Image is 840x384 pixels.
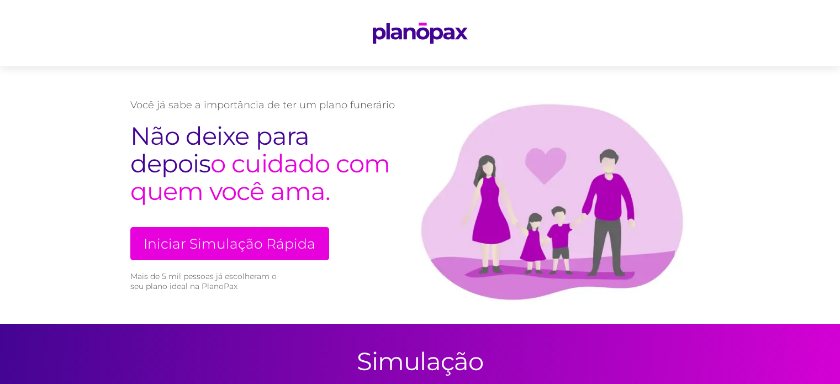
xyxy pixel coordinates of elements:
[130,120,309,178] span: Não deixe para depois
[130,271,282,291] small: Mais de 5 mil pessoas já escolheram o seu plano ideal na PlanoPax
[357,346,483,376] h2: Simulação
[130,227,329,260] a: Iniciar Simulação Rápida
[130,99,395,111] p: Você já sabe a importância de ter um plano funerário
[395,88,710,302] img: family
[130,122,395,205] h2: o cuidado com quem você ama.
